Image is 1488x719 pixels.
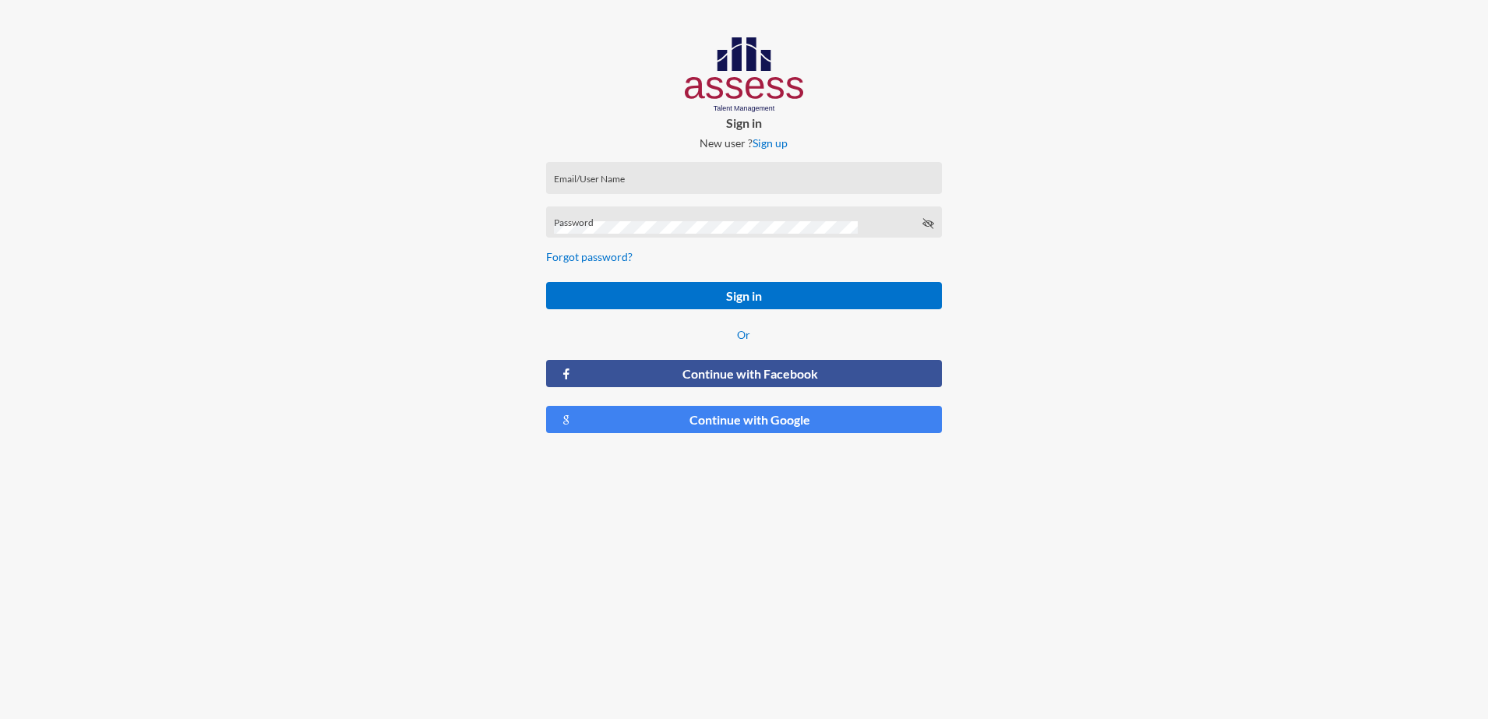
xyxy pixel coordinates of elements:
img: AssessLogoo.svg [685,37,804,112]
button: Sign in [546,282,943,309]
button: Continue with Google [546,406,943,433]
p: New user ? [534,136,955,150]
p: Or [546,328,943,341]
p: Sign in [534,115,955,130]
button: Continue with Facebook [546,360,943,387]
a: Sign up [753,136,788,150]
a: Forgot password? [546,250,633,263]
